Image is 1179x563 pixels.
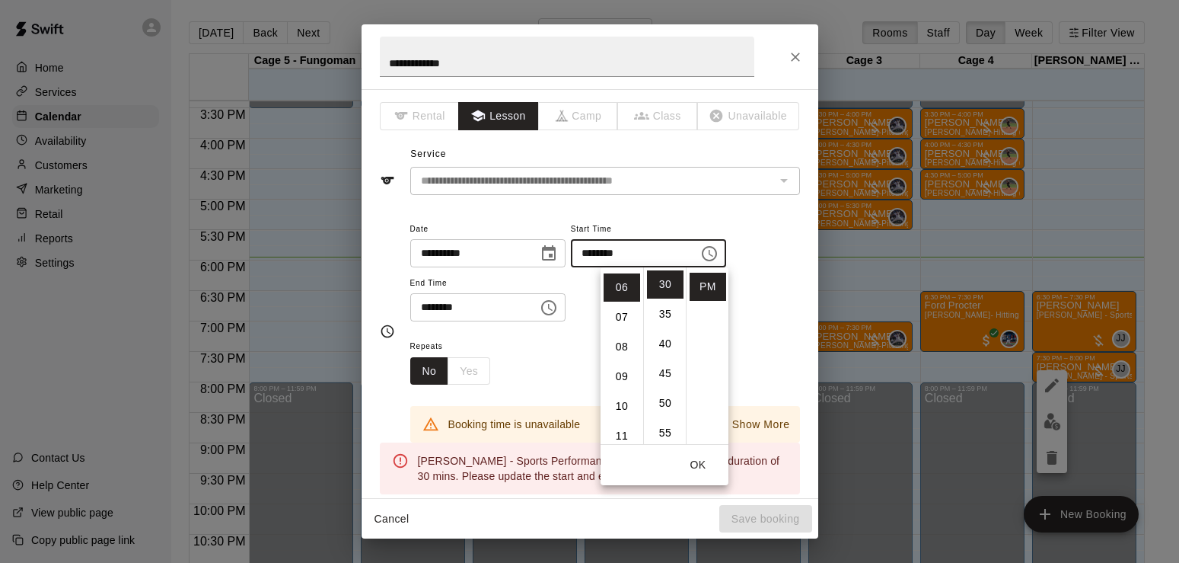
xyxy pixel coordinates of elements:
[618,102,698,130] span: The type of an existing booking cannot be changed
[380,173,395,188] svg: Service
[410,337,503,357] span: Repeats
[686,267,728,444] ul: Select meridiem
[732,417,790,433] p: Show More
[604,303,640,331] li: 7 hours
[458,102,538,130] button: Lesson
[604,274,640,302] li: 6 hours
[534,238,564,269] button: Choose date, selected date is Aug 20, 2025
[647,389,684,417] li: 50 minutes
[604,422,640,450] li: 11 hours
[647,360,684,388] li: 45 minutes
[604,363,640,391] li: 9 hours
[647,270,684,299] li: 30 minutes
[380,324,395,339] svg: Timing
[601,267,643,444] ul: Select hours
[643,267,686,444] ul: Select minutes
[604,392,640,421] li: 10 hours
[698,102,800,130] span: The type of an existing booking cannot be changed
[674,451,722,479] button: OK
[782,43,809,71] button: Close
[694,238,725,269] button: Choose time, selected time is 6:30 PM
[539,102,619,130] span: The type of an existing booking cannot be changed
[647,330,684,358] li: 40 minutes
[380,102,460,130] span: The type of an existing booking cannot be changed
[410,167,800,195] div: The service of an existing booking cannot be changed
[418,447,788,490] div: [PERSON_NAME] - Sports Performance Training (30 min) has a duration of 30 mins . Please update th...
[571,219,726,240] span: Start Time
[410,357,491,385] div: outlined button group
[410,149,446,159] span: Service
[690,273,726,301] li: PM
[534,293,564,323] button: Choose time, selected time is 8:00 PM
[410,219,566,240] span: Date
[410,357,449,385] button: No
[410,274,566,294] span: End Time
[368,505,416,533] button: Cancel
[728,414,794,436] button: Show More
[604,333,640,361] li: 8 hours
[647,300,684,328] li: 35 minutes
[448,411,581,438] div: Booking time is unavailable
[647,419,684,447] li: 55 minutes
